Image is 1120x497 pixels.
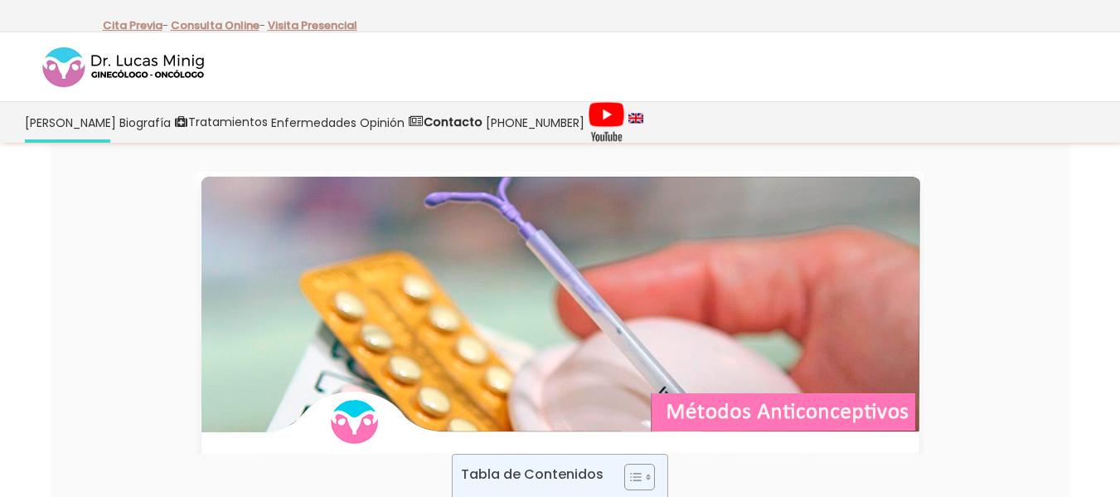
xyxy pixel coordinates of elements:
[188,113,268,132] span: Tratamientos
[586,102,627,143] a: Videos Youtube Ginecología
[360,113,405,132] span: Opinión
[627,102,645,143] a: language english
[171,15,265,37] p: -
[628,113,643,123] img: language english
[484,102,586,143] a: [PHONE_NUMBER]
[196,172,924,454] img: Métodos Anticonceptivos
[171,17,259,33] a: Consulta Online
[424,114,482,130] strong: Contacto
[269,102,358,143] a: Enfermedades
[118,102,172,143] a: Biografía
[406,102,484,143] a: Contacto
[268,17,357,33] a: Visita Presencial
[23,102,118,143] a: [PERSON_NAME]
[103,17,162,33] a: Cita Previa
[103,15,168,37] p: -
[486,113,584,132] span: [PHONE_NUMBER]
[461,465,604,484] p: Tabla de Contenidos
[358,102,406,143] a: Opinión
[25,113,116,132] span: [PERSON_NAME]
[612,463,651,491] a: Toggle Table of Content
[588,101,625,143] img: Videos Youtube Ginecología
[271,113,356,132] span: Enfermedades
[172,102,269,143] a: Tratamientos
[119,113,171,132] span: Biografía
